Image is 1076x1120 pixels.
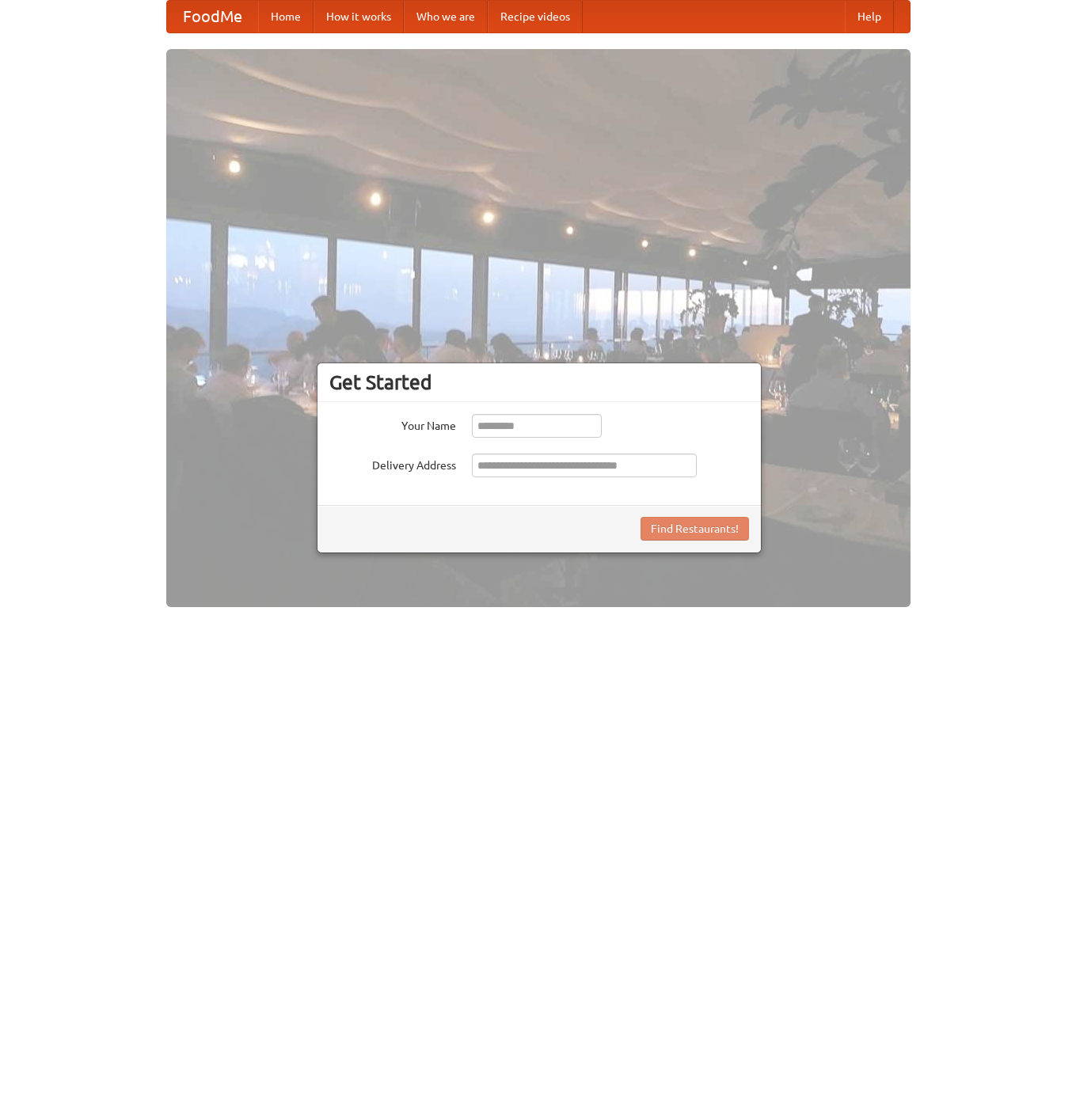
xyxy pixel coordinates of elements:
[404,1,488,32] a: Who we are
[314,1,404,32] a: How it works
[641,517,749,541] button: Find Restaurants!
[258,1,314,32] a: Home
[845,1,894,32] a: Help
[329,454,456,473] label: Delivery Address
[329,414,456,434] label: Your Name
[329,370,749,394] h3: Get Started
[167,1,258,32] a: FoodMe
[488,1,583,32] a: Recipe videos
